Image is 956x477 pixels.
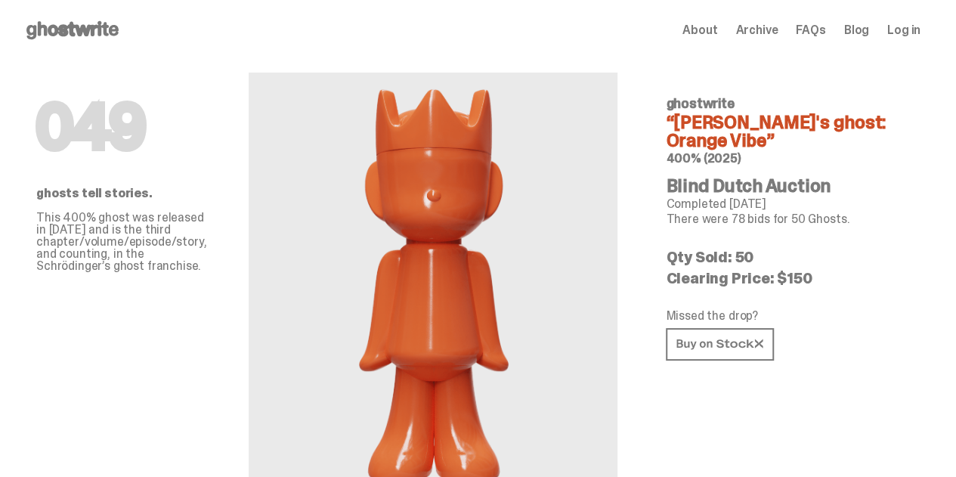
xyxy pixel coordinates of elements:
[666,249,908,265] p: Qty Sold: 50
[666,94,734,113] span: ghostwrite
[666,310,908,322] p: Missed the drop?
[887,24,920,36] a: Log in
[796,24,825,36] a: FAQs
[666,177,908,195] h4: Blind Dutch Auction
[36,187,206,200] p: ghosts tell stories.
[36,97,206,157] h1: 049
[666,113,908,150] h4: “[PERSON_NAME]'s ghost: Orange Vibe”
[844,24,869,36] a: Blog
[735,24,778,36] a: Archive
[666,213,908,225] p: There were 78 bids for 50 Ghosts.
[682,24,717,36] a: About
[666,271,908,286] p: Clearing Price: $150
[666,150,741,166] span: 400% (2025)
[36,212,206,272] p: This 400% ghost was released in [DATE] and is the third chapter/volume/episode/story, and countin...
[666,198,908,210] p: Completed [DATE]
